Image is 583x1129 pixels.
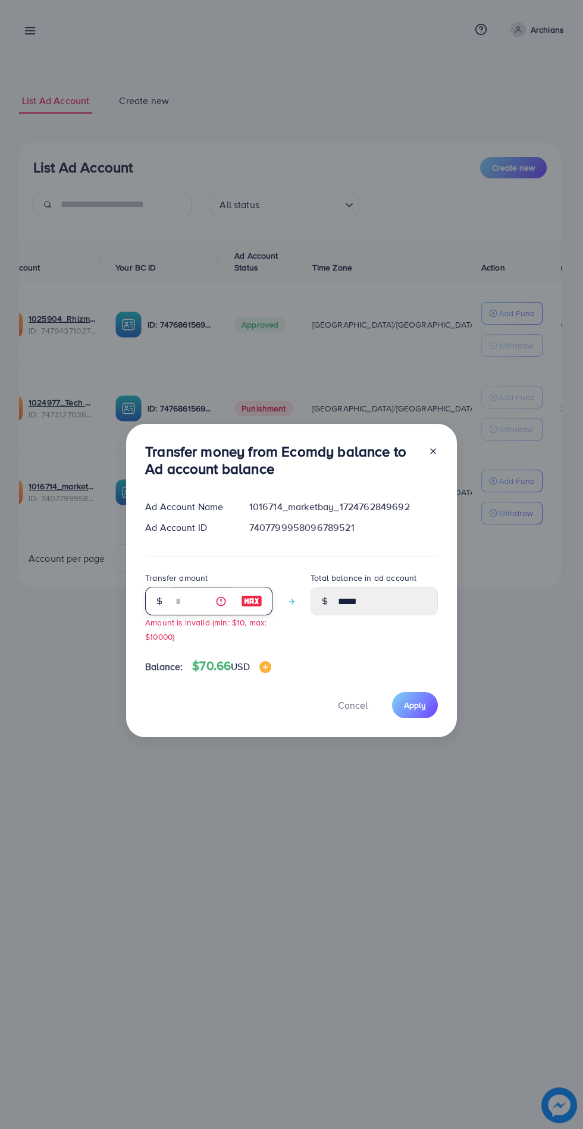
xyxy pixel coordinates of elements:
[311,572,416,584] label: Total balance in ad account
[136,500,240,514] div: Ad Account Name
[145,443,419,477] h3: Transfer money from Ecomdy balance to Ad account balance
[259,661,271,673] img: image
[338,699,368,712] span: Cancel
[145,660,183,674] span: Balance:
[136,521,240,534] div: Ad Account ID
[231,660,249,673] span: USD
[145,617,267,641] small: Amount is invalid (min: $10, max: $10000)
[404,699,426,711] span: Apply
[323,692,383,718] button: Cancel
[241,594,262,608] img: image
[240,521,447,534] div: 7407799958096789521
[145,572,208,584] label: Transfer amount
[392,692,438,718] button: Apply
[240,500,447,514] div: 1016714_marketbay_1724762849692
[192,659,271,674] h4: $70.66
